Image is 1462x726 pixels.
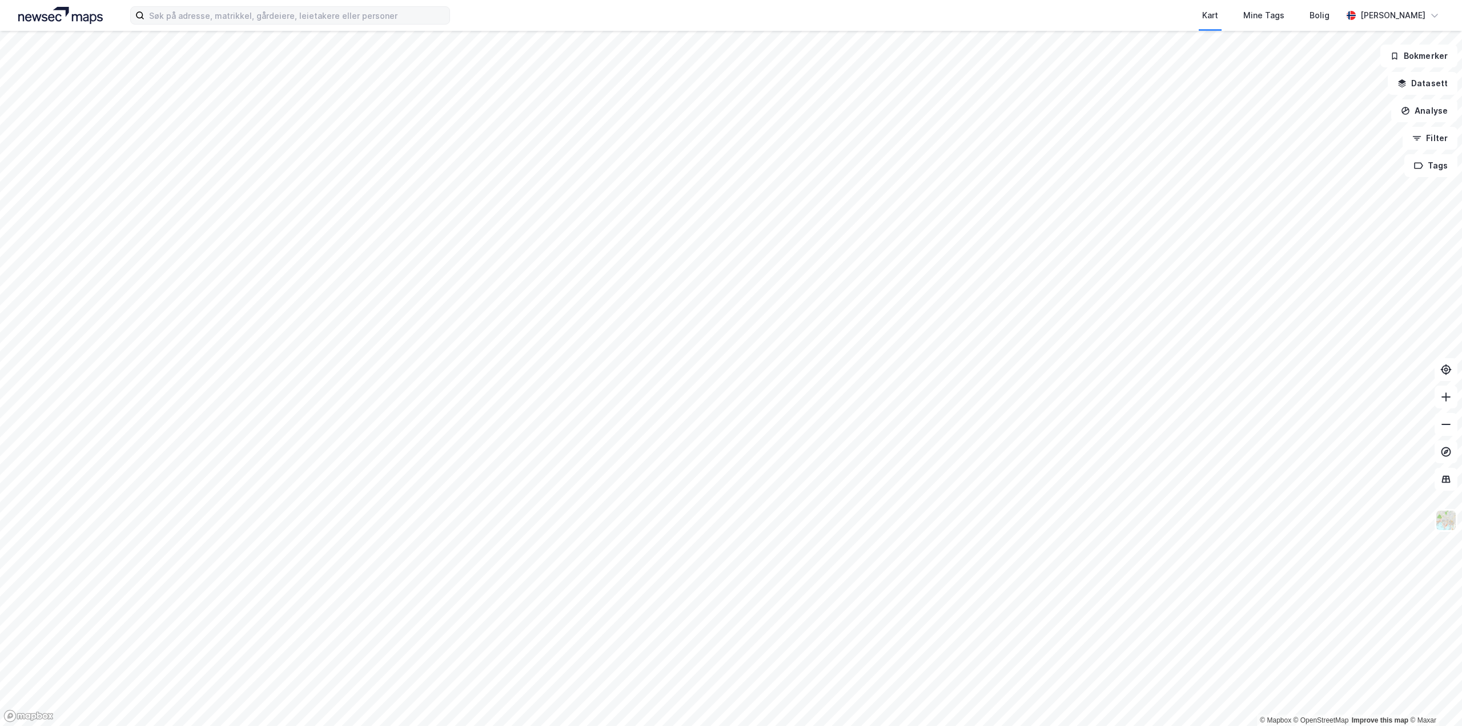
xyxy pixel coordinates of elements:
[1405,671,1462,726] iframe: Chat Widget
[18,7,103,24] img: logo.a4113a55bc3d86da70a041830d287a7e.svg
[1360,9,1425,22] div: [PERSON_NAME]
[1202,9,1218,22] div: Kart
[1310,9,1330,22] div: Bolig
[1243,9,1284,22] div: Mine Tags
[144,7,449,24] input: Søk på adresse, matrikkel, gårdeiere, leietakere eller personer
